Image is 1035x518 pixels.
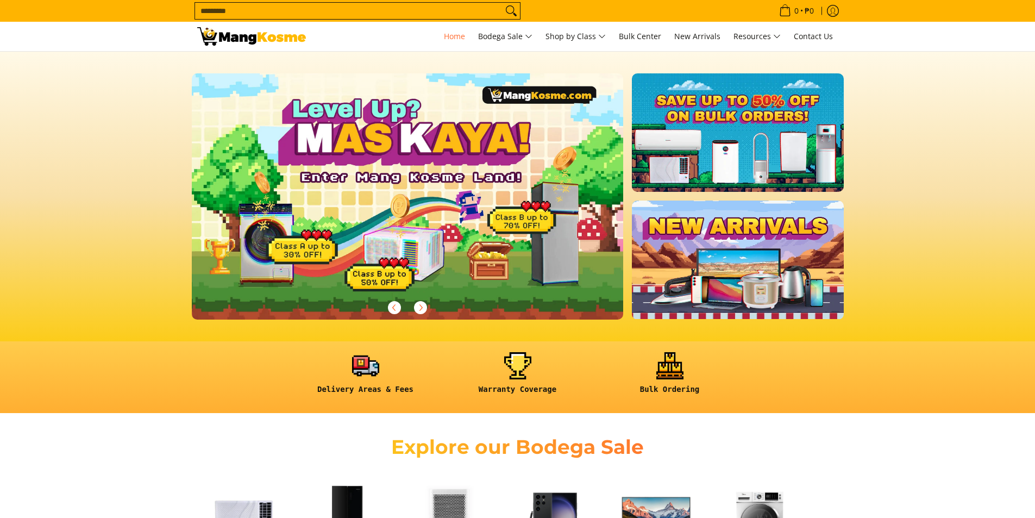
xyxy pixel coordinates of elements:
[674,31,720,41] span: New Arrivals
[803,7,816,15] span: ₱0
[444,31,465,41] span: Home
[728,22,786,51] a: Resources
[317,22,838,51] nav: Main Menu
[478,30,532,43] span: Bodega Sale
[793,7,800,15] span: 0
[669,22,726,51] a: New Arrivals
[447,352,588,403] a: <h6><strong>Warranty Coverage</strong></h6>
[619,31,661,41] span: Bulk Center
[540,22,611,51] a: Shop by Class
[788,22,838,51] a: Contact Us
[409,296,432,320] button: Next
[438,22,471,51] a: Home
[382,296,406,320] button: Previous
[599,352,741,403] a: <h6><strong>Bulk Ordering</strong></h6>
[503,3,520,19] button: Search
[360,435,675,459] h2: Explore our Bodega Sale
[545,30,606,43] span: Shop by Class
[613,22,667,51] a: Bulk Center
[197,27,306,46] img: Mang Kosme: Your Home Appliances Warehouse Sale Partner!
[295,352,436,403] a: <h6><strong>Delivery Areas & Fees</strong></h6>
[776,5,817,17] span: •
[733,30,781,43] span: Resources
[473,22,538,51] a: Bodega Sale
[794,31,833,41] span: Contact Us
[192,73,658,337] a: More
